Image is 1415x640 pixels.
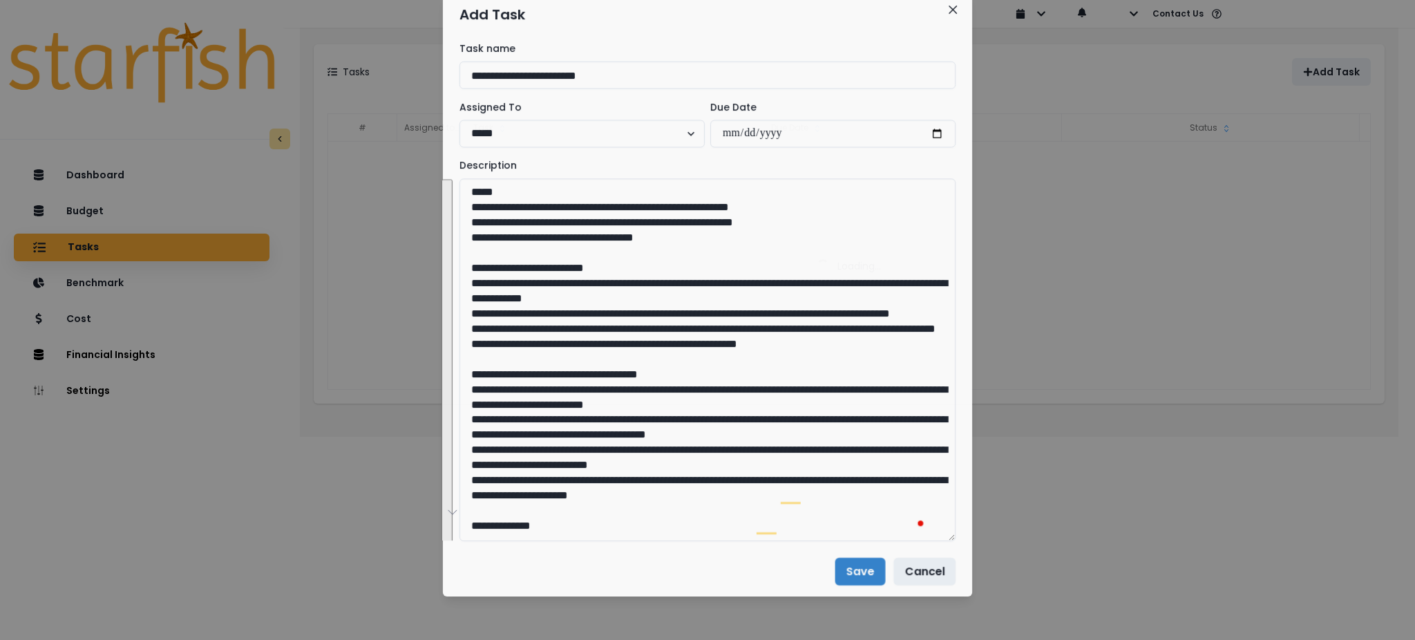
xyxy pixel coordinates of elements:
textarea: To enrich screen reader interactions, please activate Accessibility in Grammarly extension settings [459,178,956,541]
label: Assigned To [459,100,696,115]
label: Due Date [710,100,947,115]
button: Cancel [893,558,956,585]
label: Description [459,158,947,173]
label: Task name [459,41,947,56]
button: Save [835,558,886,585]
